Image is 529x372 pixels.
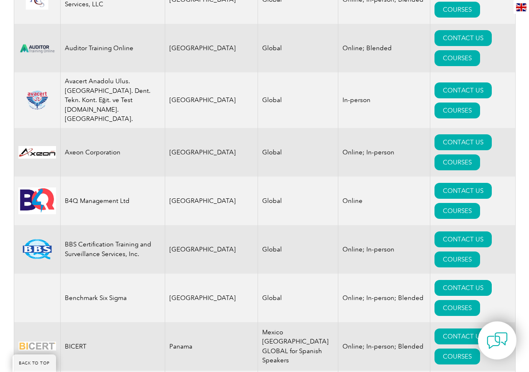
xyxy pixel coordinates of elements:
a: BACK TO TOP [13,354,56,372]
img: en [516,3,526,11]
td: [GEOGRAPHIC_DATA] [165,177,258,225]
img: d024547b-a6e0-e911-a812-000d3a795b83-logo.png [18,39,56,58]
a: CONTACT US [434,183,492,199]
img: 81a8cf56-15af-ea11-a812-000d3a79722d-logo.png [18,239,56,259]
td: Mexico [GEOGRAPHIC_DATA] GLOBAL for Spanish Speakers [258,322,338,371]
a: COURSES [434,251,480,267]
td: Online; In-person; Blended [338,322,430,371]
img: contact-chat.png [487,330,508,351]
td: Axeon Corporation [60,128,165,177]
td: Global [258,128,338,177]
a: COURSES [434,349,480,364]
td: [GEOGRAPHIC_DATA] [165,274,258,322]
img: 815efeab-5b6f-eb11-a812-00224815377e-logo.png [18,90,56,110]
td: Global [258,72,338,128]
a: CONTACT US [434,328,492,344]
td: B4Q Management Ltd [60,177,165,225]
a: CONTACT US [434,280,492,296]
a: COURSES [434,50,480,66]
td: Global [258,225,338,274]
td: [GEOGRAPHIC_DATA] [165,72,258,128]
td: Auditor Training Online [60,24,165,72]
a: COURSES [434,2,480,18]
img: d424547b-a6e0-e911-a812-000d3a795b83-logo.png [18,336,56,357]
a: COURSES [434,300,480,316]
a: COURSES [434,203,480,219]
td: In-person [338,72,430,128]
img: 9db4b902-10da-eb11-bacb-002248158a6d-logo.jpg [18,187,56,214]
td: Online; In-person [338,225,430,274]
td: BICERT [60,322,165,371]
img: 28820fe6-db04-ea11-a811-000d3a793f32-logo.jpg [18,146,56,159]
a: CONTACT US [434,82,492,98]
td: Global [258,24,338,72]
td: [GEOGRAPHIC_DATA] [165,225,258,274]
td: Online; In-person; Blended [338,274,430,322]
td: BBS Certification Training and Surveillance Services, Inc. [60,225,165,274]
td: [GEOGRAPHIC_DATA] [165,24,258,72]
a: CONTACT US [434,231,492,247]
td: Global [258,274,338,322]
td: Online [338,177,430,225]
a: COURSES [434,103,480,118]
td: Avacert Anadolu Ulus. [GEOGRAPHIC_DATA]. Dent. Tekn. Kont. Eğit. ve Test [DOMAIN_NAME]. [GEOGRAPH... [60,72,165,128]
td: Online; In-person [338,128,430,177]
td: Panama [165,322,258,371]
a: COURSES [434,154,480,170]
a: CONTACT US [434,30,492,46]
td: Global [258,177,338,225]
td: [GEOGRAPHIC_DATA] [165,128,258,177]
td: Online; Blended [338,24,430,72]
a: CONTACT US [434,134,492,150]
td: Benchmark Six Sigma [60,274,165,322]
